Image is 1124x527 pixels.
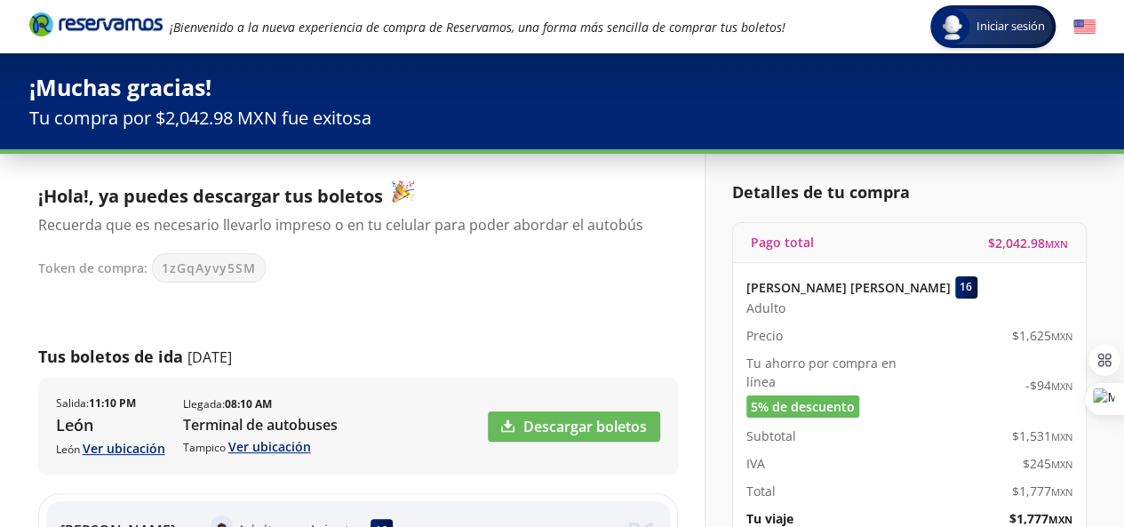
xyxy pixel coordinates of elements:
[746,326,783,345] p: Precio
[988,234,1068,252] span: $ 2,042.98
[183,396,272,412] p: Llegada :
[29,11,163,37] i: Brand Logo
[1048,513,1072,526] small: MXN
[162,259,256,277] span: 1zGqAyvy5SM
[746,299,785,317] span: Adulto
[746,427,796,445] p: Subtotal
[1073,16,1096,38] button: English
[1012,427,1072,445] span: $ 1,531
[183,414,338,435] p: Terminal de autobuses
[955,276,977,299] div: 16
[746,482,776,500] p: Total
[38,345,183,369] p: Tus boletos de ida
[1025,376,1072,395] span: -$ 94
[751,397,855,416] span: 5% de descuento
[56,413,165,437] p: León
[732,180,1087,204] p: Detalles de tu compra
[746,278,951,297] p: [PERSON_NAME] [PERSON_NAME]
[29,11,163,43] a: Brand Logo
[969,18,1052,36] span: Iniciar sesión
[187,347,232,368] p: [DATE]
[56,395,136,411] p: Salida :
[170,19,785,36] em: ¡Bienvenido a la nueva experiencia de compra de Reservamos, una forma más sencilla de comprar tus...
[29,105,1096,132] p: Tu compra por $2,042.98 MXN fue exitosa
[1021,424,1106,509] iframe: Messagebird Livechat Widget
[1045,237,1068,251] small: MXN
[225,396,272,411] b: 08:10 AM
[38,259,147,277] p: Token de compra:
[83,440,165,457] a: Ver ubicación
[746,454,765,473] p: IVA
[228,438,311,455] a: Ver ubicación
[38,214,660,236] p: Recuerda que es necesario llevarlo impreso o en tu celular para poder abordar el autobús
[1012,326,1072,345] span: $ 1,625
[751,233,814,252] p: Pago total
[1012,482,1072,500] span: $ 1,777
[89,395,136,411] b: 11:10 PM
[746,354,910,391] p: Tu ahorro por compra en línea
[38,180,660,210] p: ¡Hola!, ya puedes descargar tus boletos
[1051,330,1072,343] small: MXN
[488,411,660,442] a: Descargar boletos
[183,437,338,456] p: Tampico
[29,71,1096,105] p: ¡Muchas gracias!
[1051,379,1072,393] small: MXN
[56,439,165,458] p: León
